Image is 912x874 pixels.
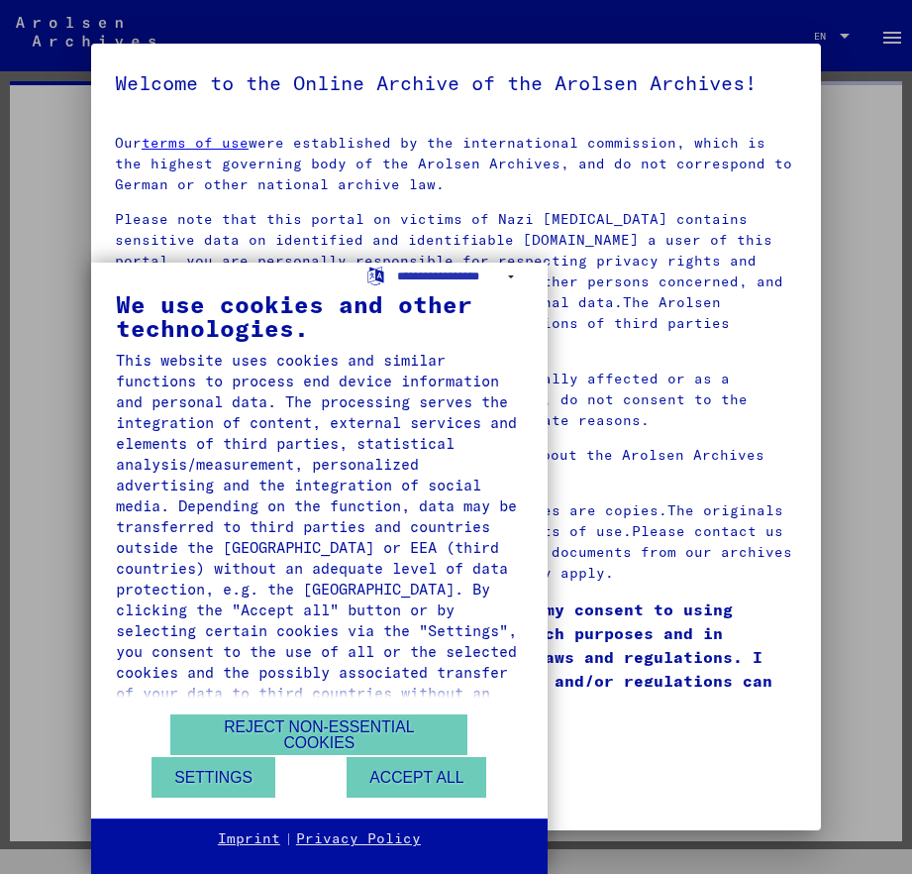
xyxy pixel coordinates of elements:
[152,757,275,798] button: Settings
[116,292,523,340] div: We use cookies and other technologies.
[218,829,280,849] a: Imprint
[347,757,486,798] button: Accept all
[296,829,421,849] a: Privacy Policy
[116,350,523,724] div: This website uses cookies and similar functions to process end device information and personal da...
[170,714,467,755] button: Reject non-essential cookies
